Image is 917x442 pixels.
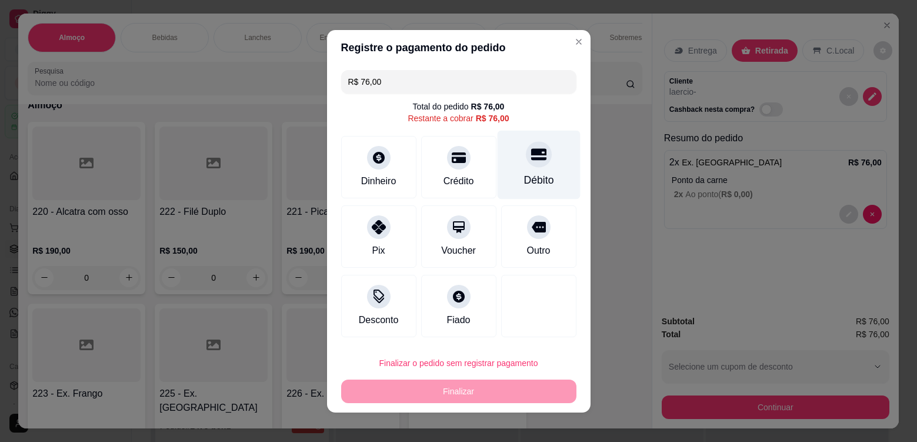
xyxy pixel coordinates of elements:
div: R$ 76,00 [476,112,509,124]
div: Débito [523,172,553,188]
div: Outro [526,244,550,258]
div: Voucher [441,244,476,258]
div: Pix [372,244,385,258]
button: Close [569,32,588,51]
div: Total do pedido [413,101,505,112]
div: Crédito [444,174,474,188]
div: Fiado [446,313,470,327]
div: R$ 76,00 [471,101,505,112]
input: Ex.: hambúrguer de cordeiro [348,70,569,94]
header: Registre o pagamento do pedido [327,30,591,65]
div: Desconto [359,313,399,327]
div: Restante a cobrar [408,112,509,124]
button: Finalizar o pedido sem registrar pagamento [341,351,576,375]
div: Dinheiro [361,174,396,188]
